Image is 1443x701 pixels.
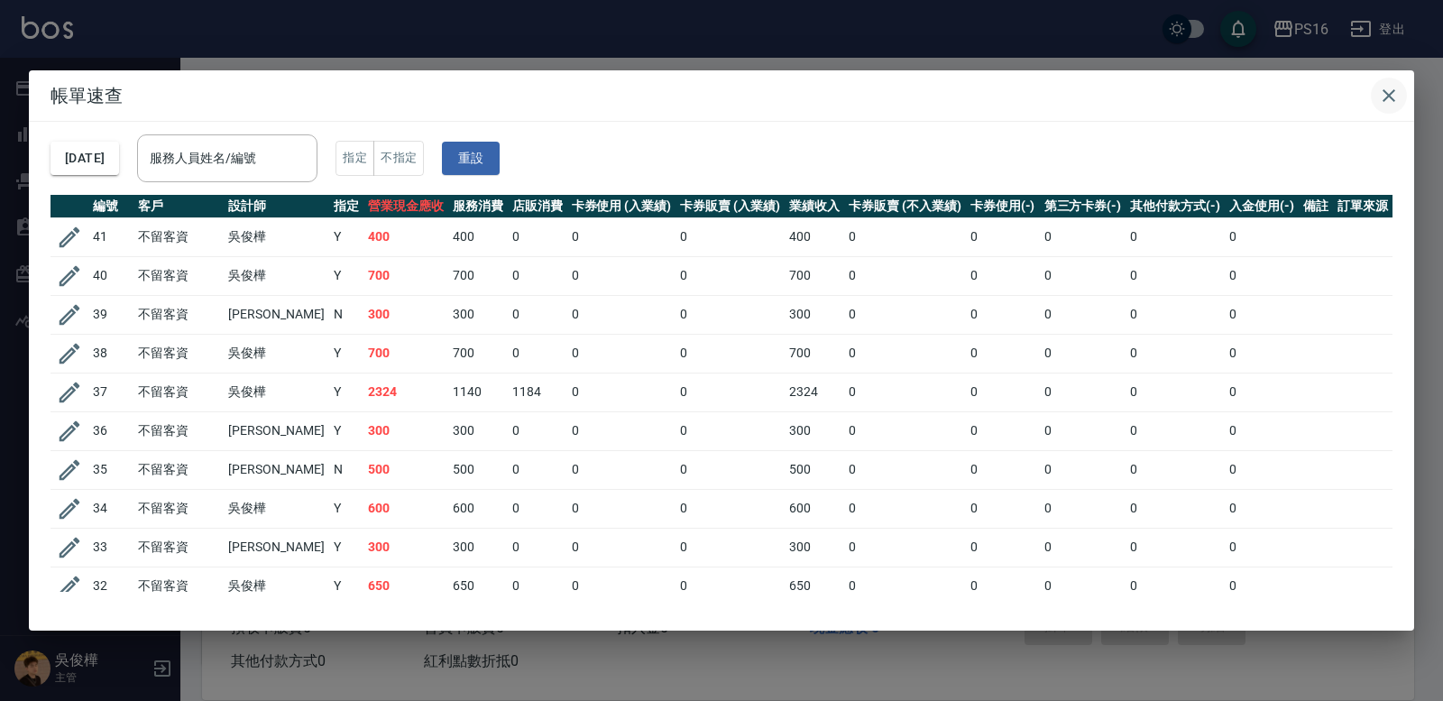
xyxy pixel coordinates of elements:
[844,373,966,411] td: 0
[567,334,676,373] td: 0
[448,217,508,256] td: 400
[567,528,676,567] td: 0
[567,217,676,256] td: 0
[1040,411,1126,450] td: 0
[448,411,508,450] td: 300
[1126,256,1225,295] td: 0
[335,141,374,176] button: 指定
[363,295,448,334] td: 300
[567,256,676,295] td: 0
[448,450,508,489] td: 500
[1040,373,1126,411] td: 0
[329,256,363,295] td: Y
[329,217,363,256] td: Y
[88,195,133,218] th: 編號
[966,217,1040,256] td: 0
[1225,195,1299,218] th: 入金使用(-)
[329,195,363,218] th: 指定
[1040,567,1126,605] td: 0
[224,489,329,528] td: 吳俊樺
[676,256,785,295] td: 0
[1225,450,1299,489] td: 0
[88,295,133,334] td: 39
[133,217,224,256] td: 不留客資
[1126,450,1225,489] td: 0
[363,411,448,450] td: 300
[224,256,329,295] td: 吳俊樺
[133,295,224,334] td: 不留客資
[29,70,1414,121] h2: 帳單速查
[88,256,133,295] td: 40
[448,295,508,334] td: 300
[88,411,133,450] td: 36
[785,217,844,256] td: 400
[966,567,1040,605] td: 0
[844,528,966,567] td: 0
[844,217,966,256] td: 0
[1040,217,1126,256] td: 0
[966,450,1040,489] td: 0
[844,195,966,218] th: 卡券販賣 (不入業績)
[785,567,844,605] td: 650
[785,450,844,489] td: 500
[676,334,785,373] td: 0
[133,373,224,411] td: 不留客資
[676,528,785,567] td: 0
[1225,256,1299,295] td: 0
[224,217,329,256] td: 吳俊樺
[224,450,329,489] td: [PERSON_NAME]
[133,450,224,489] td: 不留客資
[785,528,844,567] td: 300
[363,373,448,411] td: 2324
[508,295,567,334] td: 0
[844,567,966,605] td: 0
[363,217,448,256] td: 400
[1040,528,1126,567] td: 0
[363,256,448,295] td: 700
[88,334,133,373] td: 38
[88,373,133,411] td: 37
[88,450,133,489] td: 35
[785,195,844,218] th: 業績收入
[224,295,329,334] td: [PERSON_NAME]
[508,528,567,567] td: 0
[448,195,508,218] th: 服務消費
[508,489,567,528] td: 0
[567,411,676,450] td: 0
[448,567,508,605] td: 650
[224,567,329,605] td: 吳俊樺
[844,295,966,334] td: 0
[1040,489,1126,528] td: 0
[329,295,363,334] td: N
[508,195,567,218] th: 店販消費
[1225,334,1299,373] td: 0
[88,217,133,256] td: 41
[508,217,567,256] td: 0
[966,373,1040,411] td: 0
[329,489,363,528] td: Y
[844,450,966,489] td: 0
[1040,195,1126,218] th: 第三方卡券(-)
[567,195,676,218] th: 卡券使用 (入業績)
[844,334,966,373] td: 0
[1126,295,1225,334] td: 0
[508,567,567,605] td: 0
[785,295,844,334] td: 300
[442,142,500,175] button: 重設
[363,450,448,489] td: 500
[508,411,567,450] td: 0
[676,295,785,334] td: 0
[966,256,1040,295] td: 0
[329,411,363,450] td: Y
[133,334,224,373] td: 不留客資
[844,489,966,528] td: 0
[363,528,448,567] td: 300
[676,489,785,528] td: 0
[1225,528,1299,567] td: 0
[1126,217,1225,256] td: 0
[508,373,567,411] td: 1184
[567,295,676,334] td: 0
[363,195,448,218] th: 營業現金應收
[1225,567,1299,605] td: 0
[224,373,329,411] td: 吳俊樺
